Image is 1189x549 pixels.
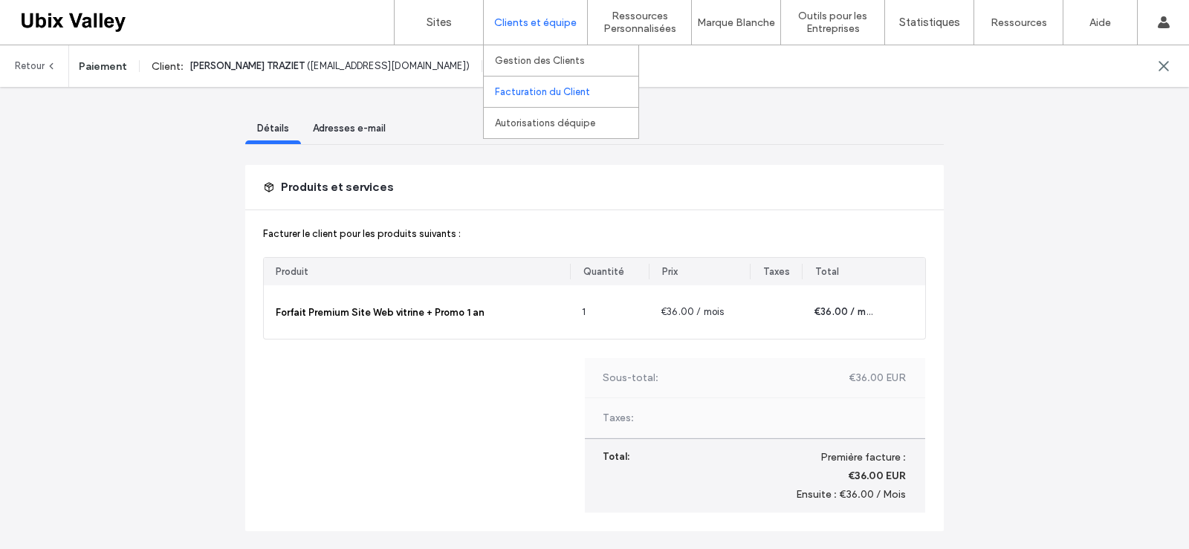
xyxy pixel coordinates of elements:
[33,10,63,24] span: Aide
[281,179,394,195] span: Produits et services
[79,60,127,73] div: Paiement
[588,10,691,35] label: Ressources Personnalisées
[257,123,289,134] span: Détails
[494,16,577,29] label: Clients et équipe
[313,123,386,134] span: Adresses e-mail
[603,371,658,384] span: Sous-total :
[15,45,56,87] a: Retour
[815,264,839,279] div: Total
[189,60,305,71] span: [PERSON_NAME] TRAZIET
[763,264,790,279] div: Taxes
[1089,16,1111,29] label: Aide
[495,55,585,66] label: Gestion des Clients
[276,264,308,279] div: Produit
[276,307,485,318] span: Forfait Premium Site Web vitrine + Promo 1 an
[307,60,470,71] span: ( [EMAIL_ADDRESS][DOMAIN_NAME] )
[848,470,906,482] div: €36.00 EUR
[263,228,926,239] div: Facturer le client pour les produits suivants :
[662,264,678,279] div: Prix
[991,16,1047,29] label: Ressources
[603,451,629,462] span: Total :
[814,306,880,317] span: €36.00 / mois
[603,412,634,424] span: Taxes :
[495,86,590,97] label: Facturation du Client
[495,108,638,138] a: Autorisations déquipe
[495,117,595,129] label: Autorisations déquipe
[849,371,906,384] span: €36.00 EUR
[820,451,906,464] div: Première facture :
[583,264,624,279] div: Quantité
[781,10,884,35] label: Outils pour les Entreprises
[697,16,775,29] label: Marque Blanche
[427,16,452,29] label: Sites
[495,45,638,76] a: Gestion des Clients
[661,306,725,317] span: €36.00 / mois
[796,488,906,501] div: Ensuite : €36.00 / Mois
[152,60,184,73] div: Client :
[582,306,586,317] span: 1
[495,77,638,107] a: Facturation du Client
[899,16,960,29] label: Statistiques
